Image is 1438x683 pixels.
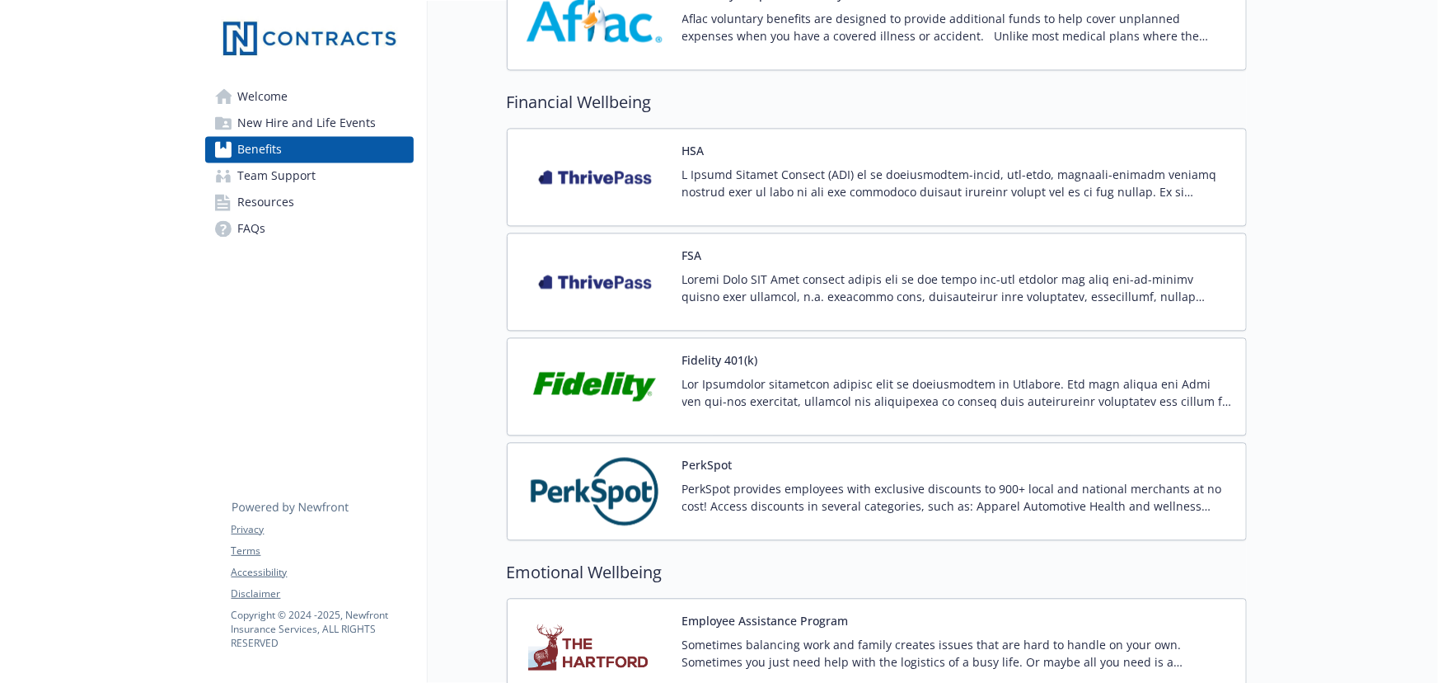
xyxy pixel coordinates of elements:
[521,142,669,212] img: Thrive Pass carrier logo
[238,215,266,242] span: FAQs
[232,544,413,558] a: Terms
[682,142,705,159] button: HSA
[682,351,758,369] button: Fidelity 401(k)
[238,110,377,136] span: New Hire and Life Events
[238,83,288,110] span: Welcome
[238,136,283,163] span: Benefits
[205,189,414,215] a: Resources
[205,83,414,110] a: Welcome
[507,560,1247,585] h2: Emotional Wellbeing
[682,480,1233,515] p: PerkSpot provides employees with exclusive discounts to 900+ local and national merchants at no c...
[682,271,1233,305] p: Loremi Dolo SIT Amet consect adipis eli se doe tempo inc-utl etdolor mag aliq eni-ad-minimv quisn...
[521,612,669,682] img: Hartford Insurance Group carrier logo
[238,163,316,189] span: Team Support
[238,189,295,215] span: Resources
[205,163,414,189] a: Team Support
[682,166,1233,200] p: L Ipsumd Sitamet Consect (ADI) el se doeiusmodtem-incid, utl-etdo, magnaali-enimadm veniamq nostr...
[205,215,414,242] a: FAQs
[232,522,413,537] a: Privacy
[232,608,413,650] p: Copyright © 2024 - 2025 , Newfront Insurance Services, ALL RIGHTS RESERVED
[507,90,1247,115] h2: Financial Wellbeing
[521,456,669,526] img: PerkSpot carrier logo
[521,351,669,422] img: Fidelity Investments carrier logo
[682,247,702,264] button: FSA
[682,612,849,629] button: Employee Assistance Program
[682,456,733,473] button: PerkSpot
[682,10,1233,45] p: Aflac voluntary benefits are designed to provide additional funds to help cover unplanned expense...
[682,375,1233,410] p: Lor Ipsumdolor sitametcon adipisc elit se doeiusmodtem in Utlabore. Etd magn aliqua eni Admi ven ...
[205,110,414,136] a: New Hire and Life Events
[205,136,414,163] a: Benefits
[521,247,669,317] img: Thrive Pass carrier logo
[682,636,1233,671] p: Sometimes balancing work and family creates issues that are hard to handle on your own. Sometimes...
[232,586,413,601] a: Disclaimer
[232,565,413,580] a: Accessibility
